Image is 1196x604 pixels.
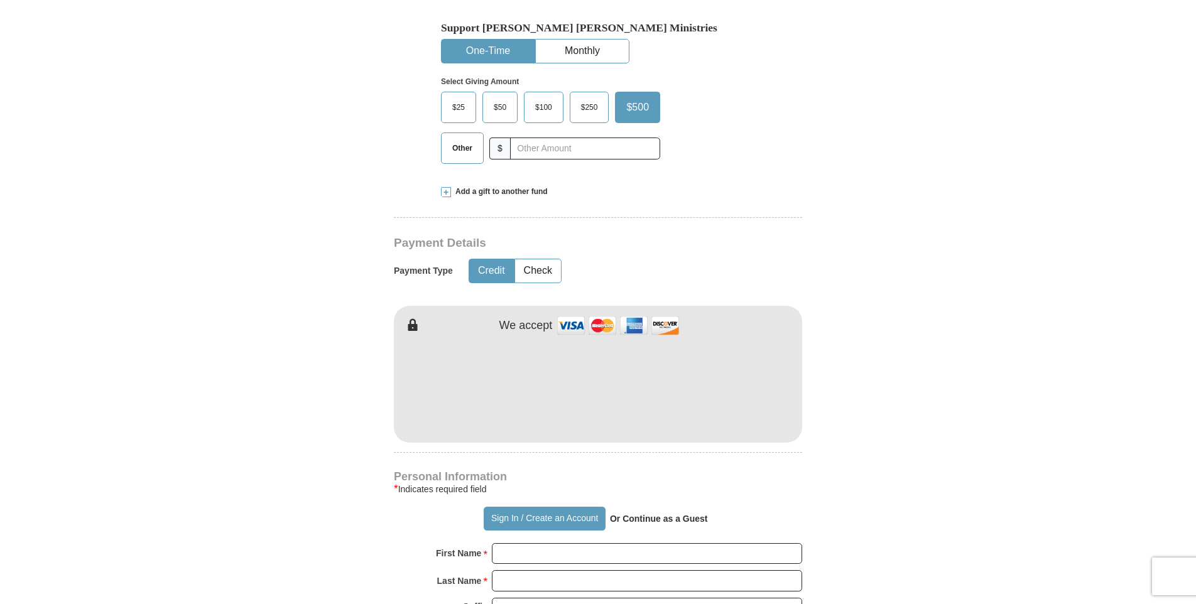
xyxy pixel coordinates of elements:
[555,312,681,339] img: credit cards accepted
[441,21,755,35] h5: Support [PERSON_NAME] [PERSON_NAME] Ministries
[499,319,553,333] h4: We accept
[394,472,802,482] h4: Personal Information
[575,98,604,117] span: $250
[437,572,482,590] strong: Last Name
[394,266,453,276] h5: Payment Type
[487,98,513,117] span: $50
[469,259,514,283] button: Credit
[515,259,561,283] button: Check
[529,98,558,117] span: $100
[394,482,802,497] div: Indicates required field
[510,138,660,159] input: Other Amount
[436,544,481,562] strong: First Name
[536,40,629,63] button: Monthly
[489,138,511,159] span: $
[451,186,548,197] span: Add a gift to another fund
[394,236,714,251] h3: Payment Details
[442,40,535,63] button: One-Time
[610,514,708,524] strong: Or Continue as a Guest
[446,139,479,158] span: Other
[446,98,471,117] span: $25
[441,77,519,86] strong: Select Giving Amount
[484,507,605,531] button: Sign In / Create an Account
[620,98,655,117] span: $500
